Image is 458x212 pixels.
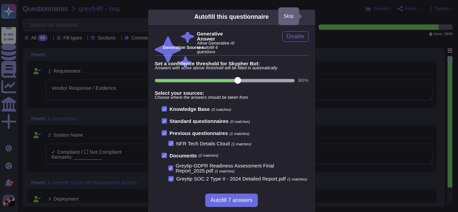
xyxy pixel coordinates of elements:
[194,12,269,21] div: Autofill this questionnaire
[155,66,308,70] span: Answers with score above threshold will be filled in automatically
[170,153,197,158] b: Documents
[176,176,286,182] span: Greytip SOC 2 Type II - 2024 Detailed Report.pdf
[205,194,258,207] button: Autofill 7 answers
[287,177,307,181] span: (1 matches)
[176,141,230,146] span: NFR Tech Details Cloud
[176,163,274,173] span: Greytip-GDPR Readiness Assessment Final Report_2025.pdf
[170,118,229,124] b: Standard questionnaires
[231,142,251,146] span: (1 matches)
[230,132,249,136] span: (1 matches)
[282,31,308,42] button: Disable
[197,31,236,41] b: Generative Answer
[278,7,299,25] div: Skip
[215,169,235,173] span: (1 matches)
[155,90,308,95] b: Select your sources:
[212,108,231,112] span: (0 matches)
[197,41,236,54] span: Allow Generative AI to autofill 4 questions
[155,61,308,66] b: Set a confidence threshold for Skypher Bot:
[211,198,252,203] span: Autofill 7 answers
[298,78,308,83] label: 80 %
[198,154,218,157] span: (2 matches)
[163,45,206,50] b: Generation Sources :
[230,120,250,124] span: (0 matches)
[155,95,308,100] span: Choose where the answers should be taken from
[170,130,228,136] b: Previous questionnaires
[170,106,210,112] b: Knowledge Base
[286,34,304,39] span: Disable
